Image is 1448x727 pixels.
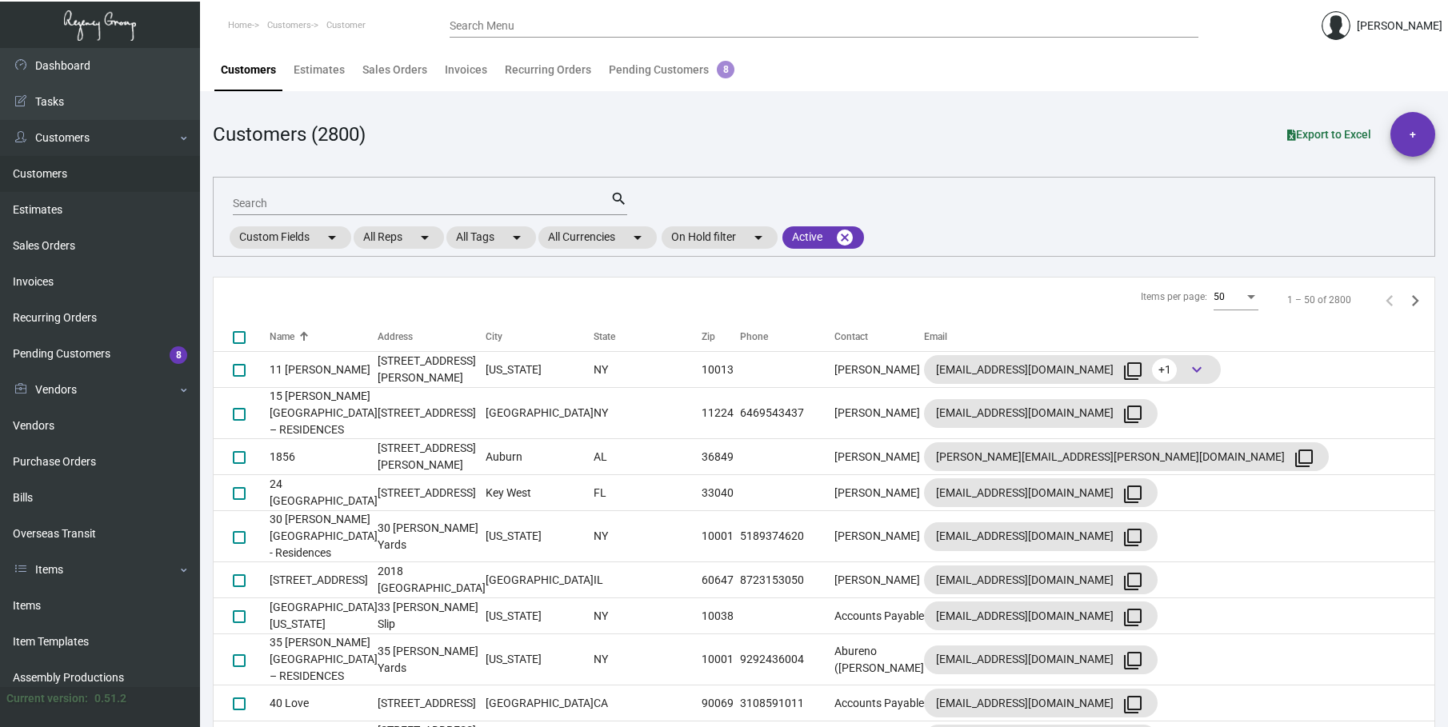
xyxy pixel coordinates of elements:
[835,228,854,247] mat-icon: cancel
[294,62,345,78] div: Estimates
[270,388,378,439] td: 15 [PERSON_NAME][GEOGRAPHIC_DATA] – RESIDENCES
[702,598,740,634] td: 10038
[486,562,594,598] td: [GEOGRAPHIC_DATA]
[221,62,276,78] div: Customers
[609,62,734,78] div: Pending Customers
[270,598,378,634] td: [GEOGRAPHIC_DATA] [US_STATE]
[1123,608,1142,627] mat-icon: filter_none
[936,480,1146,505] div: [EMAIL_ADDRESS][DOMAIN_NAME]
[594,598,702,634] td: NY
[702,511,740,562] td: 10001
[270,330,378,344] div: Name
[1402,287,1428,313] button: Next page
[267,20,311,30] span: Customers
[628,228,647,247] mat-icon: arrow_drop_down
[702,330,740,344] div: Zip
[1123,405,1142,424] mat-icon: filter_none
[378,388,486,439] td: [STREET_ADDRESS]
[213,120,366,149] div: Customers (2800)
[486,330,594,344] div: City
[378,475,486,511] td: [STREET_ADDRESS]
[270,511,378,562] td: 30 [PERSON_NAME][GEOGRAPHIC_DATA] - Residences
[486,634,594,685] td: [US_STATE]
[594,330,615,344] div: State
[834,562,924,598] td: [PERSON_NAME]
[1141,290,1207,304] div: Items per page:
[1123,651,1142,670] mat-icon: filter_none
[326,20,366,30] span: Customer
[834,685,924,721] td: Accounts Payable
[1123,695,1142,714] mat-icon: filter_none
[1410,112,1416,157] span: +
[594,511,702,562] td: NY
[378,511,486,562] td: 30 [PERSON_NAME] Yards
[1322,11,1350,40] img: admin@bootstrapmaster.com
[1274,120,1384,149] button: Export to Excel
[740,330,834,344] div: Phone
[594,330,702,344] div: State
[749,228,768,247] mat-icon: arrow_drop_down
[270,330,294,344] div: Name
[270,685,378,721] td: 40 Love
[594,352,702,388] td: NY
[936,401,1146,426] div: [EMAIL_ADDRESS][DOMAIN_NAME]
[378,634,486,685] td: 35 [PERSON_NAME] Yards
[936,357,1209,382] div: [EMAIL_ADDRESS][DOMAIN_NAME]
[378,562,486,598] td: 2018 [GEOGRAPHIC_DATA]
[834,352,924,388] td: [PERSON_NAME]
[1123,572,1142,591] mat-icon: filter_none
[1357,18,1442,34] div: [PERSON_NAME]
[1214,292,1258,303] mat-select: Items per page:
[486,511,594,562] td: [US_STATE]
[1287,293,1351,307] div: 1 – 50 of 2800
[378,352,486,388] td: [STREET_ADDRESS][PERSON_NAME]
[702,475,740,511] td: 33040
[594,475,702,511] td: FL
[594,685,702,721] td: CA
[834,475,924,511] td: [PERSON_NAME]
[594,562,702,598] td: IL
[702,439,740,475] td: 36849
[270,475,378,511] td: 24 [GEOGRAPHIC_DATA]
[936,444,1317,469] div: [PERSON_NAME][EMAIL_ADDRESS][PERSON_NAME][DOMAIN_NAME]
[1287,128,1371,141] span: Export to Excel
[610,190,627,209] mat-icon: search
[1123,528,1142,547] mat-icon: filter_none
[322,228,342,247] mat-icon: arrow_drop_down
[834,330,868,344] div: Contact
[702,330,715,344] div: Zip
[740,562,834,598] td: 8723153050
[702,685,740,721] td: 90069
[378,685,486,721] td: [STREET_ADDRESS]
[936,567,1146,593] div: [EMAIL_ADDRESS][DOMAIN_NAME]
[1390,112,1435,157] button: +
[702,388,740,439] td: 11224
[486,685,594,721] td: [GEOGRAPHIC_DATA]
[415,228,434,247] mat-icon: arrow_drop_down
[834,598,924,634] td: Accounts Payable
[378,598,486,634] td: 33 [PERSON_NAME] Slip
[740,634,834,685] td: 9292436004
[834,330,924,344] div: Contact
[378,330,413,344] div: Address
[702,634,740,685] td: 10001
[834,511,924,562] td: [PERSON_NAME]
[270,439,378,475] td: 1856
[834,634,924,685] td: Abureno ([PERSON_NAME]
[486,330,502,344] div: City
[594,634,702,685] td: NY
[270,634,378,685] td: 35 [PERSON_NAME][GEOGRAPHIC_DATA] – RESIDENCES
[270,352,378,388] td: 11 [PERSON_NAME]
[445,62,487,78] div: Invoices
[230,226,351,249] mat-chip: Custom Fields
[6,690,88,707] div: Current version:
[702,562,740,598] td: 60647
[94,690,126,707] div: 0.51.2
[507,228,526,247] mat-icon: arrow_drop_down
[662,226,778,249] mat-chip: On Hold filter
[834,439,924,475] td: [PERSON_NAME]
[834,388,924,439] td: [PERSON_NAME]
[378,330,486,344] div: Address
[740,511,834,562] td: 5189374620
[1152,358,1177,381] span: +1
